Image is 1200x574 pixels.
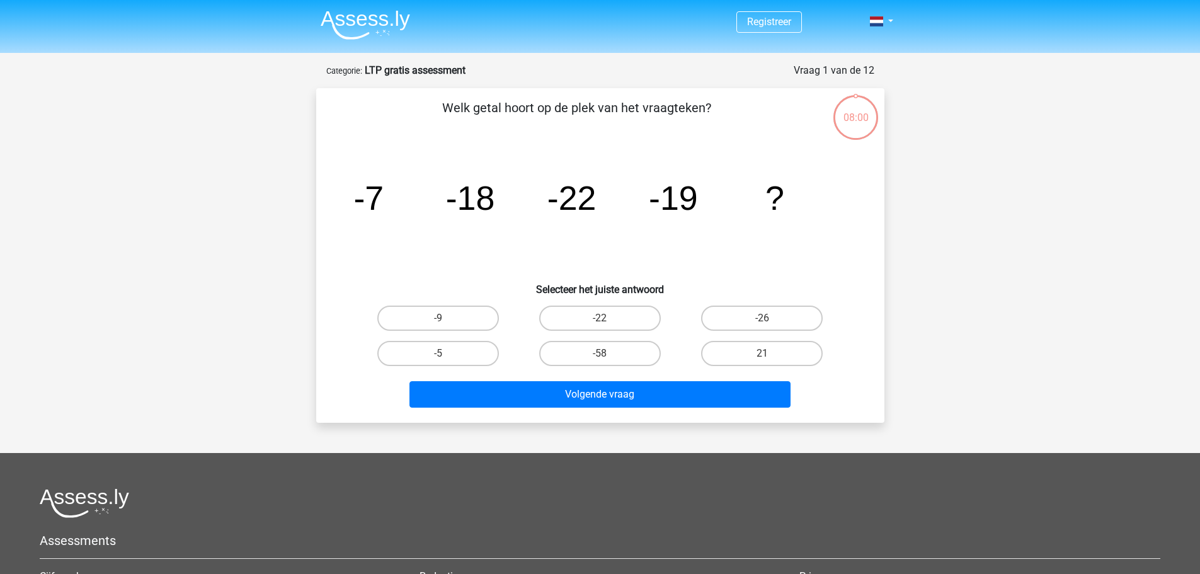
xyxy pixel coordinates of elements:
label: 21 [701,341,823,366]
tspan: -19 [649,179,698,217]
label: -58 [539,341,661,366]
a: Registreer [747,16,791,28]
button: Volgende vraag [409,381,791,408]
div: Vraag 1 van de 12 [794,63,874,78]
tspan: ? [765,179,784,217]
label: -22 [539,306,661,331]
small: Categorie: [326,66,362,76]
label: -5 [377,341,499,366]
tspan: -18 [445,179,494,217]
h6: Selecteer het juiste antwoord [336,273,864,296]
tspan: -7 [353,179,384,217]
p: Welk getal hoort op de plek van het vraagteken? [336,98,817,136]
strong: LTP gratis assessment [365,64,466,76]
img: Assessly [321,10,410,40]
label: -9 [377,306,499,331]
label: -26 [701,306,823,331]
div: 08:00 [832,94,879,125]
h5: Assessments [40,533,1160,548]
img: Assessly logo [40,488,129,518]
tspan: -22 [547,179,596,217]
